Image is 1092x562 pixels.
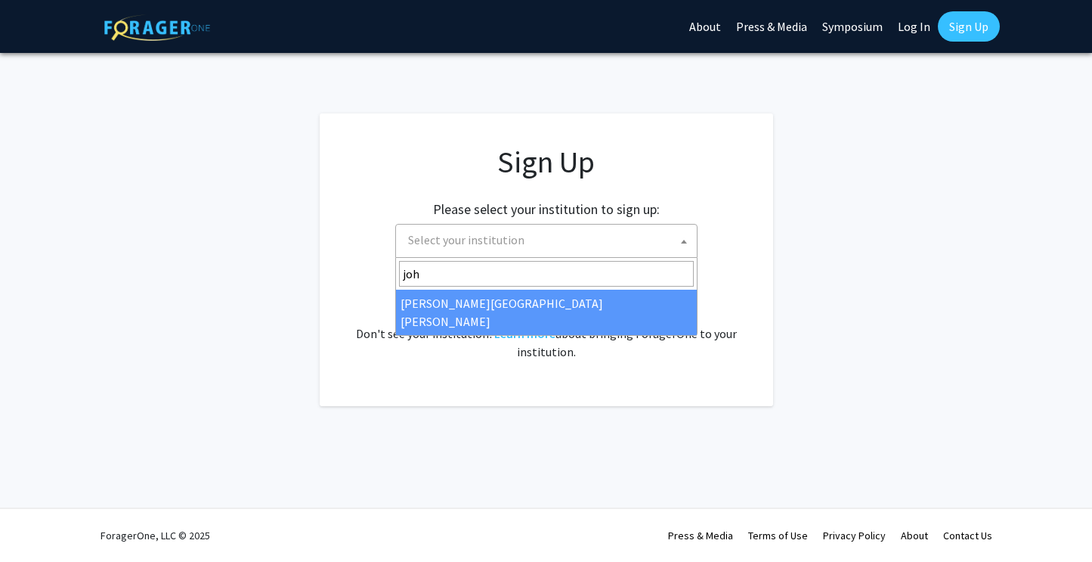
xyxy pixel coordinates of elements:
li: [PERSON_NAME][GEOGRAPHIC_DATA][PERSON_NAME] [396,290,697,335]
img: ForagerOne Logo [104,14,210,41]
iframe: Chat [11,494,64,551]
a: Learn more about bringing ForagerOne to your institution [494,326,555,341]
span: Select your institution [402,225,697,256]
h1: Sign Up [350,144,743,180]
input: Search [399,261,694,287]
a: Contact Us [943,529,992,542]
h2: Please select your institution to sign up: [433,201,660,218]
span: Select your institution [395,224,698,258]
a: Press & Media [668,529,733,542]
div: Already have an account? . Don't see your institution? about bringing ForagerOne to your institut... [350,288,743,361]
a: Terms of Use [748,529,808,542]
a: Privacy Policy [823,529,886,542]
div: ForagerOne, LLC © 2025 [101,509,210,562]
span: Select your institution [408,232,524,247]
a: Sign Up [938,11,1000,42]
a: About [901,529,928,542]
